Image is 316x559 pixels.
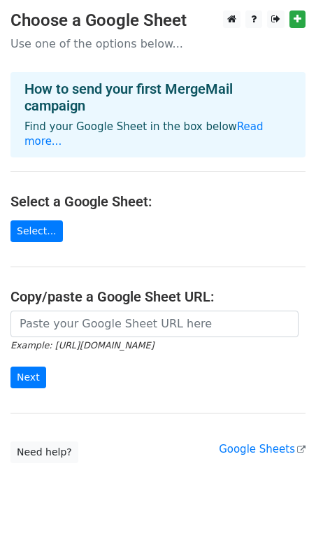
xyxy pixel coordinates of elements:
[24,80,292,114] h4: How to send your first MergeMail campaign
[10,36,306,51] p: Use one of the options below...
[10,288,306,305] h4: Copy/paste a Google Sheet URL:
[10,193,306,210] h4: Select a Google Sheet:
[10,340,154,351] small: Example: [URL][DOMAIN_NAME]
[219,443,306,455] a: Google Sheets
[10,311,299,337] input: Paste your Google Sheet URL here
[10,367,46,388] input: Next
[24,120,264,148] a: Read more...
[10,220,63,242] a: Select...
[10,10,306,31] h3: Choose a Google Sheet
[10,441,78,463] a: Need help?
[24,120,292,149] p: Find your Google Sheet in the box below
